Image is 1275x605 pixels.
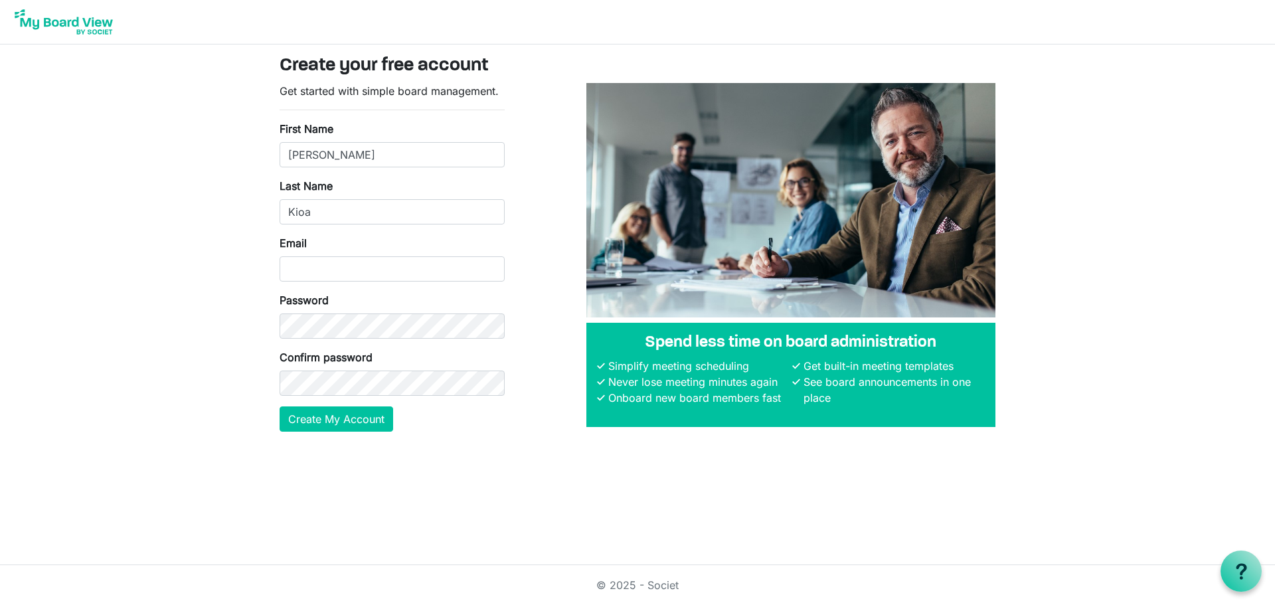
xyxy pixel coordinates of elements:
[11,5,117,39] img: My Board View Logo
[605,390,790,406] li: Onboard new board members fast
[597,333,985,353] h4: Spend less time on board administration
[800,358,985,374] li: Get built-in meeting templates
[280,84,499,98] span: Get started with simple board management.
[280,292,329,308] label: Password
[800,374,985,406] li: See board announcements in one place
[280,349,373,365] label: Confirm password
[280,235,307,251] label: Email
[605,358,790,374] li: Simplify meeting scheduling
[280,178,333,194] label: Last Name
[596,578,679,592] a: © 2025 - Societ
[280,55,995,78] h3: Create your free account
[280,406,393,432] button: Create My Account
[586,83,995,317] img: A photograph of board members sitting at a table
[280,121,333,137] label: First Name
[605,374,790,390] li: Never lose meeting minutes again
